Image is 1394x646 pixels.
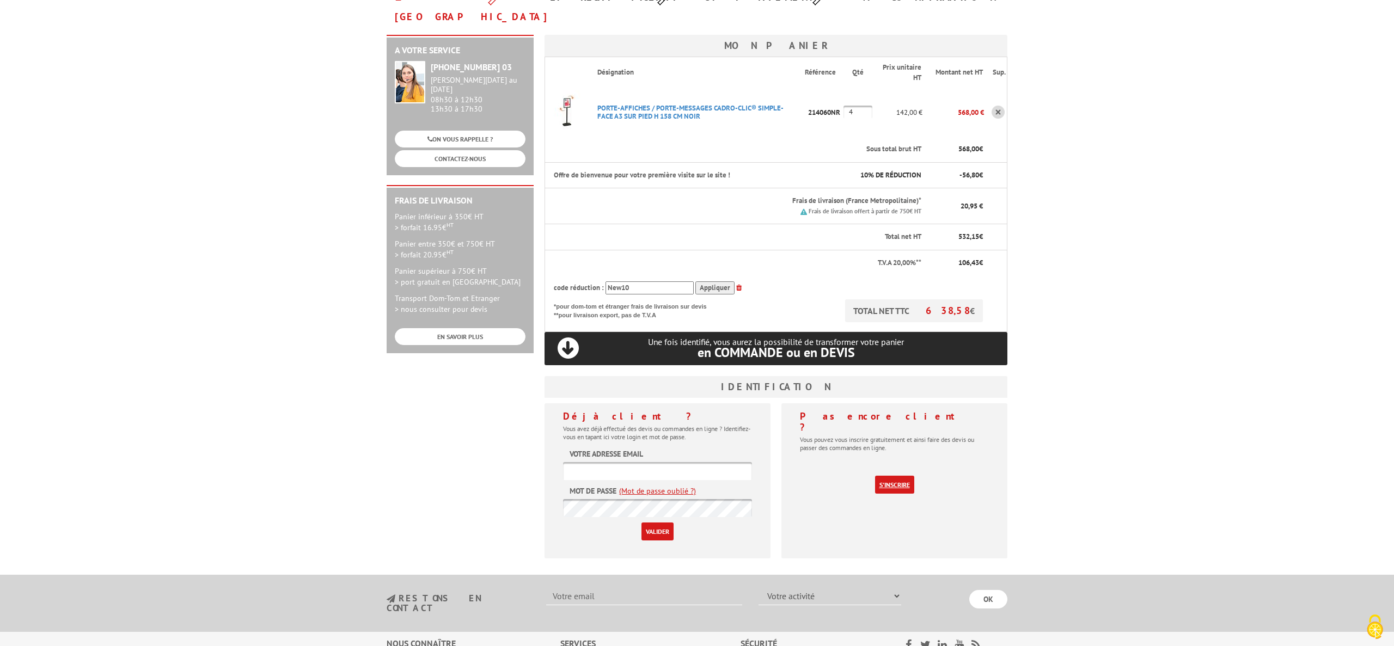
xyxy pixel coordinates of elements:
span: en COMMANDE ou en DEVIS [698,344,855,361]
a: PORTE-AFFICHES / PORTE-MESSAGES CADRO-CLIC® SIMPLE-FACE A3 SUR PIED H 158 CM NOIR [597,103,784,121]
p: Vous avez déjà effectué des devis ou commandes en ligne ? Identifiez-vous en tapant ici votre log... [563,424,752,441]
span: > nous consulter pour devis [395,304,487,314]
a: ON VOUS RAPPELLE ? [395,131,525,147]
span: 10 [860,170,868,180]
th: Sup. [984,57,1007,88]
h4: Déjà client ? [563,411,752,422]
p: - € [931,170,983,181]
h3: restons en contact [387,594,530,613]
div: 08h30 à 12h30 13h30 à 17h30 [431,76,525,113]
p: TOTAL NET TTC € [845,299,983,322]
input: Votre email [546,587,742,605]
span: 532,15 [958,232,979,241]
p: Une fois identifié, vous aurez la possibilité de transformer votre panier [545,337,1007,359]
p: Vous pouvez vous inscrire gratuitement et ainsi faire des devis ou passer des commandes en ligne. [800,435,989,452]
p: T.V.A 20,00%** [554,258,921,268]
button: Cookies (fenêtre modale) [1356,609,1394,646]
p: 142,00 € [872,103,922,122]
label: Mot de passe [570,485,616,496]
span: 568,00 [958,144,979,153]
span: 56,80 [962,170,979,180]
img: picto.png [800,208,807,215]
th: Sous total brut HT [589,137,922,162]
a: EN SAVOIR PLUS [395,328,525,345]
p: 214060NR [805,103,843,122]
a: S'inscrire [875,476,914,494]
small: Frais de livraison offert à partir de 750€ HT [809,207,921,215]
p: Total net HT [554,232,921,242]
span: 20,95 € [961,201,983,211]
h3: Mon panier [545,35,1007,57]
img: Cookies (fenêtre modale) [1361,613,1389,641]
input: Appliquer [695,281,735,295]
p: Panier entre 350€ et 750€ HT [395,238,525,260]
th: Désignation [589,57,805,88]
h4: Pas encore client ? [800,411,989,433]
input: OK [969,590,1007,608]
div: [PERSON_NAME][DATE] au [DATE] [431,76,525,94]
input: Valider [641,522,674,540]
span: > forfait 16.95€ [395,223,454,232]
p: Montant net HT [931,67,983,78]
p: Panier inférieur à 350€ HT [395,211,525,233]
span: > port gratuit en [GEOGRAPHIC_DATA] [395,277,521,287]
p: % DE RÉDUCTION [852,170,921,181]
p: Transport Dom-Tom et Etranger [395,293,525,315]
th: Offre de bienvenue pour votre première visite sur le site ! [545,162,843,188]
strong: [PHONE_NUMBER] 03 [431,61,512,72]
p: € [931,232,983,242]
sup: HT [447,221,454,229]
h2: Frais de Livraison [395,196,525,206]
img: newsletter.jpg [387,594,395,604]
img: PORTE-AFFICHES / PORTE-MESSAGES CADRO-CLIC® SIMPLE-FACE A3 SUR PIED H 158 CM NOIR [545,90,589,134]
img: widget-service.jpg [395,61,425,103]
span: > forfait 20.95€ [395,250,454,260]
a: (Mot de passe oublié ?) [619,485,696,496]
h3: Identification [545,376,1007,398]
p: 568,00 € [922,103,984,122]
p: Prix unitaire HT [881,63,921,83]
p: Frais de livraison (France Metropolitaine)* [597,196,921,206]
h2: A votre service [395,46,525,56]
p: Référence [805,67,842,78]
sup: HT [447,248,454,256]
span: 106,43 [958,258,979,267]
p: € [931,144,983,155]
span: code réduction : [554,283,604,292]
p: *pour dom-tom et étranger frais de livraison sur devis **pour livraison export, pas de T.V.A [554,299,717,319]
span: 638,58 [926,304,970,317]
th: Qté [843,57,872,88]
a: CONTACTEZ-NOUS [395,150,525,167]
p: € [931,258,983,268]
p: Panier supérieur à 750€ HT [395,266,525,287]
label: Votre adresse email [570,448,643,459]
